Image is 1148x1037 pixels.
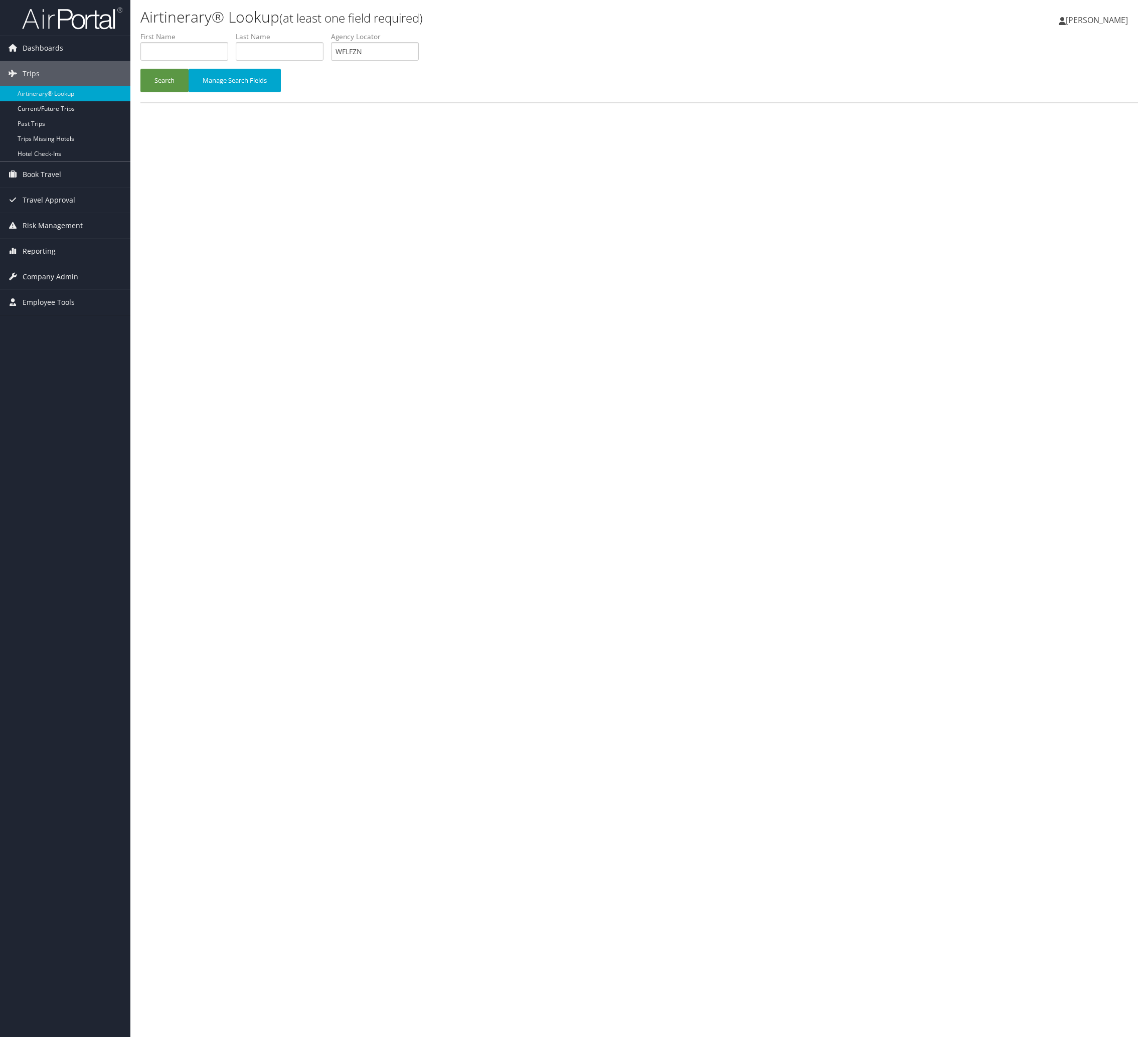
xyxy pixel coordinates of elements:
span: Trips [23,61,40,86]
span: Company Admin [23,264,78,289]
label: First Name [140,32,236,42]
span: Dashboards [23,36,63,61]
label: Last Name [236,32,331,42]
span: Risk Management [23,213,83,238]
img: airportal-logo.png [22,7,122,30]
a: [PERSON_NAME] [1059,5,1138,35]
small: (at least one field required) [279,10,423,26]
button: Search [140,69,189,92]
span: Travel Approval [23,188,75,213]
span: Book Travel [23,162,61,187]
span: Reporting [23,239,56,264]
h1: Airtinerary® Lookup [140,7,805,28]
span: [PERSON_NAME] [1066,15,1128,26]
button: Manage Search Fields [189,69,281,92]
label: Agency Locator [331,32,426,42]
span: Employee Tools [23,290,75,315]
